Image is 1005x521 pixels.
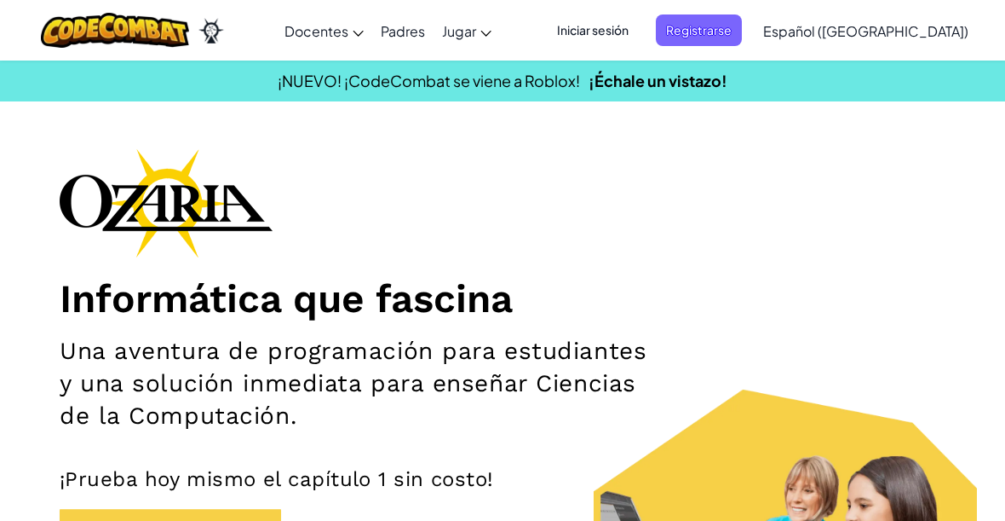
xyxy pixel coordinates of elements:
[276,8,372,54] a: Docentes
[60,148,273,258] img: Ozaria branding logo
[284,22,348,40] span: Docentes
[60,335,653,432] h2: Una aventura de programación para estudiantes y una solución inmediata para enseñar Ciencias de l...
[442,22,476,40] span: Jugar
[60,466,945,492] p: ¡Prueba hoy mismo el capítulo 1 sin costo!
[755,8,977,54] a: Español ([GEOGRAPHIC_DATA])
[41,13,190,48] img: CodeCombat logo
[434,8,500,54] a: Jugar
[372,8,434,54] a: Padres
[589,71,727,90] a: ¡Échale un vistazo!
[278,71,580,90] span: ¡NUEVO! ¡CodeCombat se viene a Roblox!
[198,18,225,43] img: Ozaria
[656,14,742,46] button: Registrarse
[547,14,639,46] button: Iniciar sesión
[60,275,945,322] h1: Informática que fascina
[763,22,968,40] span: Español ([GEOGRAPHIC_DATA])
